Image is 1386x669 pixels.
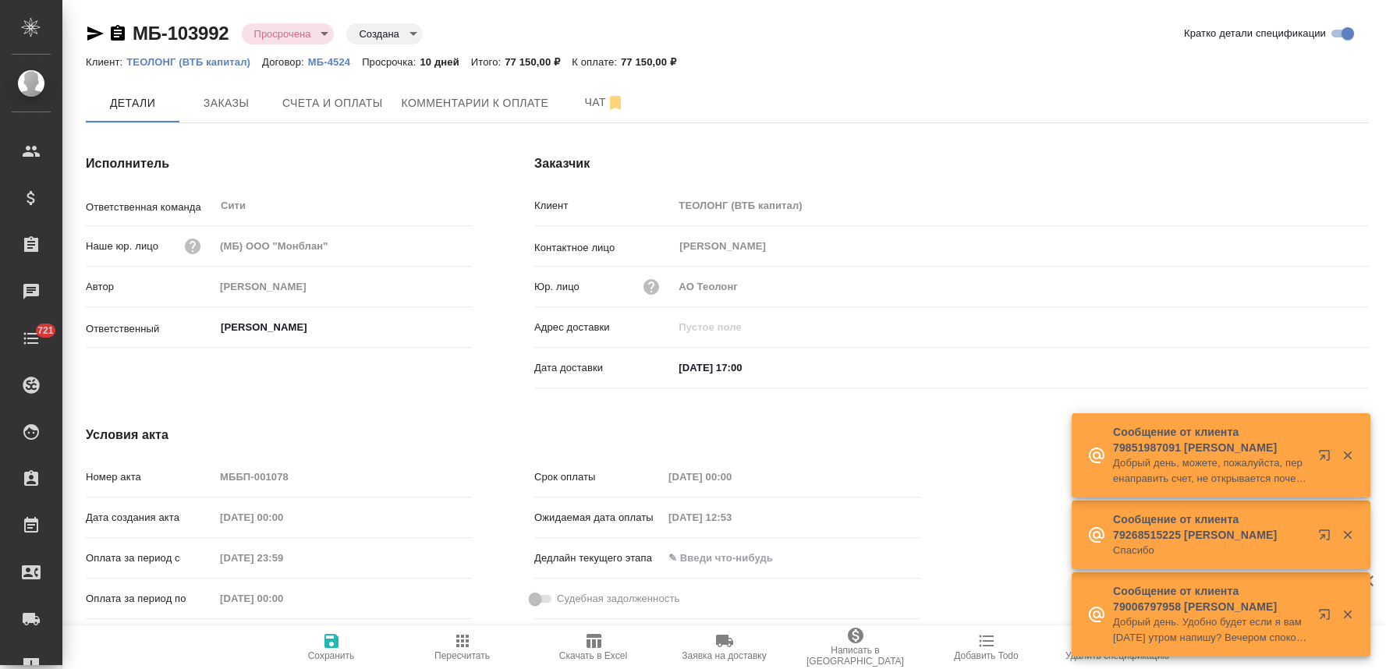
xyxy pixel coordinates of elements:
input: Пустое поле [214,587,351,610]
input: Пустое поле [214,506,351,529]
button: Закрыть [1331,607,1363,621]
input: Пустое поле [214,465,472,488]
button: Сохранить [266,625,397,669]
p: Дата доставки [534,360,673,376]
button: Открыть в новой вкладке [1309,599,1346,636]
p: Итого: [471,56,505,68]
p: Просрочка: [362,56,420,68]
p: Сообщение от клиента 79851987091 [PERSON_NAME] [1113,424,1308,455]
p: Срок оплаты [534,469,663,485]
input: Пустое поле [663,465,799,488]
button: Скачать в Excel [528,625,659,669]
a: МБ-103992 [133,23,229,44]
p: МБ-4524 [308,56,362,68]
span: Заказы [189,94,264,113]
p: Ожидаемая дата оплаты [534,510,663,526]
p: Ответственная команда [86,200,214,215]
p: Адрес доставки [534,320,673,335]
p: Клиент [534,198,673,214]
button: Заявка на доставку [659,625,790,669]
p: Сообщение от клиента 79268515225 [PERSON_NAME] [1113,511,1308,543]
a: ТЕОЛОНГ (ВТБ капитал) [126,55,262,68]
span: Написать в [GEOGRAPHIC_DATA] [799,645,912,667]
button: Просрочена [250,27,316,41]
input: Пустое поле [214,547,351,569]
p: 77 150,00 ₽ [621,56,688,68]
span: Удалить спецификацию [1065,650,1169,661]
div: Просрочена [346,23,422,44]
input: Пустое поле [214,235,472,257]
button: Закрыть [1331,528,1363,542]
input: Пустое поле [673,194,1369,217]
span: Чат [567,93,642,112]
button: Открыть в новой вкладке [1309,519,1346,557]
button: Закрыть [1331,448,1363,462]
button: Скопировать ссылку для ЯМессенджера [86,24,105,43]
input: Пустое поле [214,275,472,298]
p: Сообщение от клиента 79006797958 [PERSON_NAME] [1113,583,1308,614]
span: Добавить Todo [954,650,1018,661]
span: Кратко детали спецификации [1184,26,1326,41]
button: Написать в [GEOGRAPHIC_DATA] [790,625,921,669]
input: ✎ Введи что-нибудь [673,356,810,379]
p: Добрый день. Удобно будет если я вам [DATE] утром напишу? Вечером спокойно дома просмотрю. [1113,614,1308,646]
p: Наше юр. лицо [86,239,158,254]
input: Пустое поле [673,275,1369,298]
p: 77 150,00 ₽ [505,56,572,68]
a: 721 [4,319,58,358]
button: Удалить спецификацию [1052,625,1183,669]
span: Пересчитать [434,650,490,661]
p: Контактное лицо [534,240,673,256]
p: Добрый день, можете, пожалуйста, перенаправить счет, не открывается почему-то [1113,455,1308,487]
button: Создана [354,27,403,41]
p: Спасибо [1113,543,1308,558]
span: 721 [28,323,63,338]
a: МБ-4524 [308,55,362,68]
input: ✎ Введи что-нибудь [663,547,799,569]
p: Оплата за период по [86,591,214,607]
p: Ответственный [86,321,214,337]
button: Скопировать ссылку [108,24,127,43]
h4: Исполнитель [86,154,472,173]
span: Заявка на доставку [682,650,766,661]
p: Дедлайн текущего этапа [534,550,663,566]
p: Дата создания акта [86,510,214,526]
svg: Отписаться [606,94,625,112]
div: Просрочена [242,23,335,44]
input: Пустое поле [673,316,1369,338]
span: Счета и оплаты [282,94,383,113]
p: Оплата за период с [86,550,214,566]
p: ТЕОЛОНГ (ВТБ капитал) [126,56,262,68]
span: Комментарии к оплате [402,94,549,113]
span: Судебная задолженность [557,591,679,607]
p: К оплате: [572,56,621,68]
input: Пустое поле [663,506,799,529]
p: Номер акта [86,469,214,485]
button: Open [463,326,466,329]
span: Скачать в Excel [559,650,627,661]
p: Юр. лицо [534,279,580,295]
button: Добавить Todo [921,625,1052,669]
p: Клиент: [86,56,126,68]
button: Открыть в новой вкладке [1309,440,1346,477]
span: Сохранить [308,650,355,661]
p: 10 дней [420,56,470,68]
button: Пересчитать [397,625,528,669]
span: Детали [95,94,170,113]
p: Автор [86,279,214,295]
h4: Условия акта [86,426,920,444]
h4: Заказчик [534,154,1369,173]
p: Договор: [262,56,308,68]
